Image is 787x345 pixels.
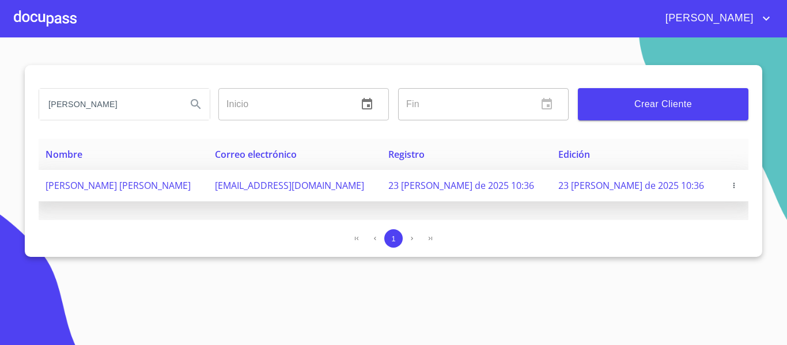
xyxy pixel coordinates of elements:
button: Crear Cliente [578,88,748,120]
span: 1 [391,234,395,243]
button: 1 [384,229,403,248]
button: account of current user [657,9,773,28]
span: 23 [PERSON_NAME] de 2025 10:36 [388,179,534,192]
span: [EMAIL_ADDRESS][DOMAIN_NAME] [215,179,364,192]
span: Edición [558,148,590,161]
span: [PERSON_NAME] [657,9,759,28]
span: Crear Cliente [587,96,739,112]
span: [PERSON_NAME] [PERSON_NAME] [46,179,191,192]
span: Registro [388,148,425,161]
input: search [39,89,177,120]
span: Correo electrónico [215,148,297,161]
span: Nombre [46,148,82,161]
button: Search [182,90,210,118]
span: 23 [PERSON_NAME] de 2025 10:36 [558,179,704,192]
